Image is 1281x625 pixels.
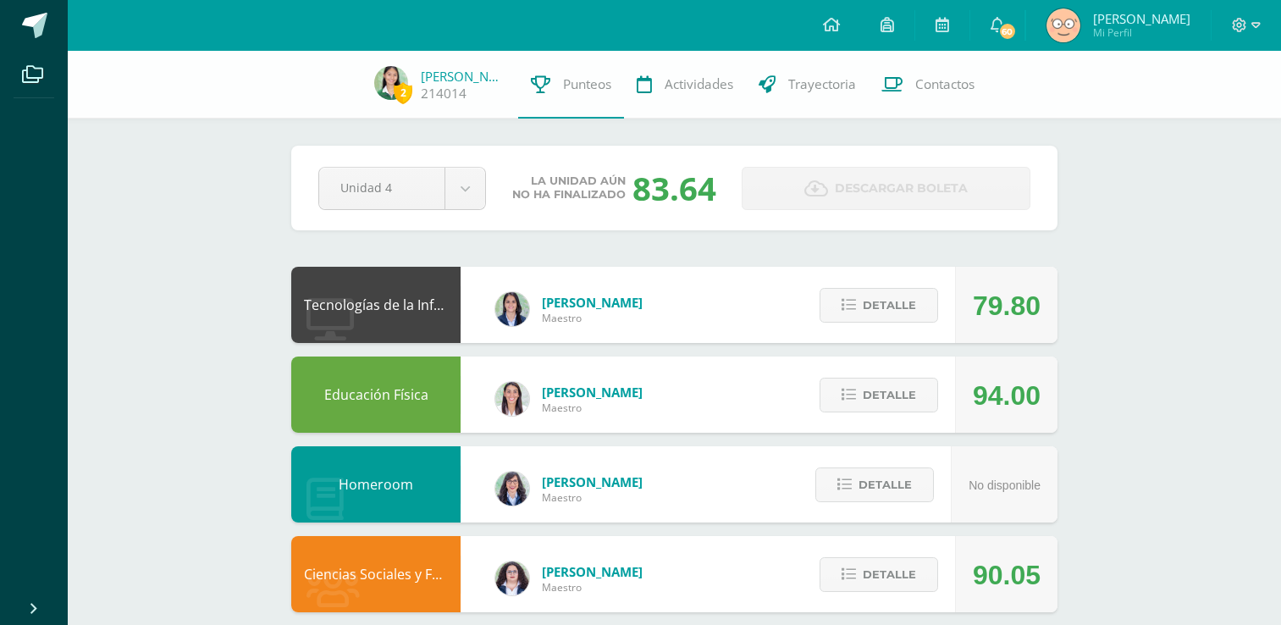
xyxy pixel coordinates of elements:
[421,85,467,102] a: 214014
[973,357,1041,434] div: 94.00
[319,168,485,209] a: Unidad 4
[495,382,529,416] img: 68dbb99899dc55733cac1a14d9d2f825.png
[1046,8,1080,42] img: fd306861ef862bb41144000d8b4d6f5f.png
[973,268,1041,344] div: 79.80
[788,75,856,93] span: Trayectoria
[542,401,643,415] span: Maestro
[291,536,461,612] div: Ciencias Sociales y Formación Ciudadana
[542,563,643,580] span: [PERSON_NAME]
[624,51,746,119] a: Actividades
[863,290,916,321] span: Detalle
[291,357,461,433] div: Educación Física
[863,559,916,590] span: Detalle
[340,168,423,207] span: Unidad 4
[969,478,1041,492] span: No disponible
[542,311,643,325] span: Maestro
[746,51,869,119] a: Trayectoria
[997,22,1016,41] span: 60
[495,561,529,595] img: ba02aa29de7e60e5f6614f4096ff8928.png
[542,473,643,490] span: [PERSON_NAME]
[542,384,643,401] span: [PERSON_NAME]
[859,469,912,501] span: Detalle
[820,557,938,592] button: Detalle
[512,174,626,202] span: La unidad aún no ha finalizado
[973,537,1041,613] div: 90.05
[291,267,461,343] div: Tecnologías de la Información y Comunicación: Computación
[394,82,412,103] span: 2
[915,75,975,93] span: Contactos
[820,378,938,412] button: Detalle
[421,68,505,85] a: [PERSON_NAME]
[542,490,643,505] span: Maestro
[820,288,938,323] button: Detalle
[632,166,716,210] div: 83.64
[869,51,987,119] a: Contactos
[542,580,643,595] span: Maestro
[835,168,968,209] span: Descargar boleta
[1093,10,1190,27] span: [PERSON_NAME]
[815,467,934,502] button: Detalle
[563,75,611,93] span: Punteos
[863,379,916,411] span: Detalle
[495,472,529,506] img: 01c6c64f30021d4204c203f22eb207bb.png
[542,294,643,311] span: [PERSON_NAME]
[495,292,529,326] img: 7489ccb779e23ff9f2c3e89c21f82ed0.png
[374,66,408,100] img: 3247cecd46813d2f61d58a2c5d2352f6.png
[291,446,461,523] div: Homeroom
[518,51,624,119] a: Punteos
[665,75,733,93] span: Actividades
[1093,25,1190,40] span: Mi Perfil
